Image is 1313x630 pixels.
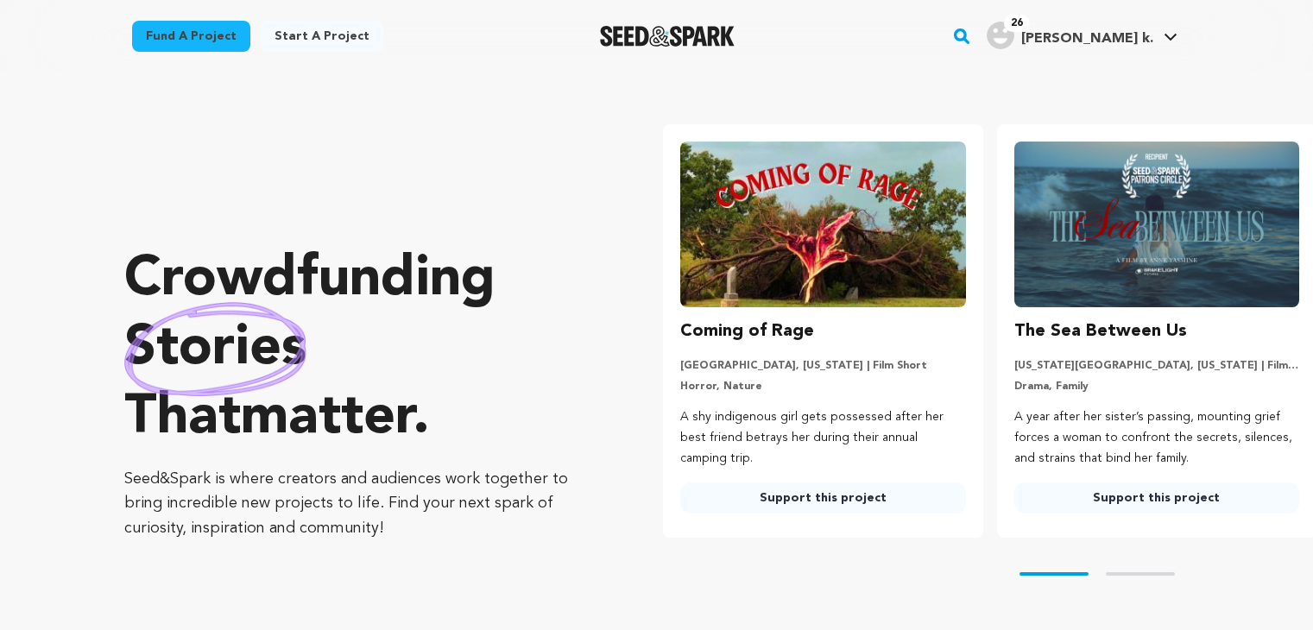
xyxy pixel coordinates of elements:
[680,318,814,345] h3: Coming of Rage
[983,18,1181,54] span: ehle k.'s Profile
[1014,407,1299,469] p: A year after her sister’s passing, mounting grief forces a woman to confront the secrets, silence...
[1014,482,1299,513] a: Support this project
[600,26,735,47] a: Seed&Spark Homepage
[124,302,306,396] img: hand sketched image
[600,26,735,47] img: Seed&Spark Logo Dark Mode
[1014,380,1299,394] p: Drama, Family
[124,246,594,453] p: Crowdfunding that .
[983,18,1181,49] a: ehle k.'s Profile
[1014,142,1299,307] img: The Sea Between Us image
[1004,15,1030,32] span: 26
[987,22,1153,49] div: ehle k.'s Profile
[124,467,594,541] p: Seed&Spark is where creators and audiences work together to bring incredible new projects to life...
[680,380,965,394] p: Horror, Nature
[680,407,965,469] p: A shy indigenous girl gets possessed after her best friend betrays her during their annual campin...
[1014,318,1187,345] h3: The Sea Between Us
[1014,359,1299,373] p: [US_STATE][GEOGRAPHIC_DATA], [US_STATE] | Film Short
[132,21,250,52] a: Fund a project
[680,142,965,307] img: Coming of Rage image
[241,391,413,446] span: matter
[987,22,1014,49] img: user.png
[680,482,965,513] a: Support this project
[261,21,383,52] a: Start a project
[680,359,965,373] p: [GEOGRAPHIC_DATA], [US_STATE] | Film Short
[1021,32,1153,46] span: [PERSON_NAME] k.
